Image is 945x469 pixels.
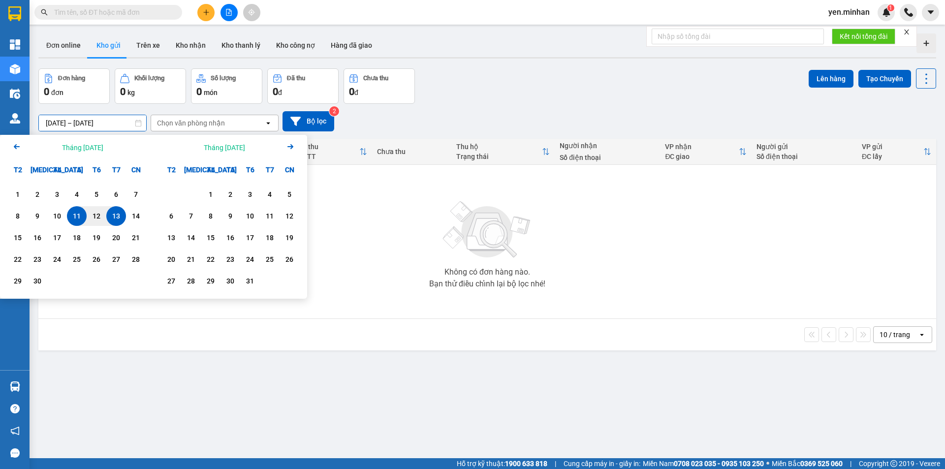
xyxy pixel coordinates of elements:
button: Số lượng0món [191,68,262,104]
div: 27 [109,253,123,265]
div: 15 [204,232,218,244]
div: Số điện thoại [560,154,655,161]
div: 3 [243,188,257,200]
div: Choose Thứ Sáu, tháng 10 24 2025. It's available. [240,250,260,269]
div: 14 [184,232,198,244]
div: 13 [164,232,178,244]
div: 21 [184,253,198,265]
button: Đơn hàng0đơn [38,68,110,104]
div: Choose Thứ Sáu, tháng 09 19 2025. It's available. [87,228,106,248]
div: Choose Thứ Ba, tháng 09 2 2025. It's available. [28,185,47,204]
img: dashboard-icon [10,39,20,50]
div: 17 [50,232,64,244]
div: Choose Thứ Tư, tháng 09 3 2025. It's available. [47,185,67,204]
th: Toggle SortBy [451,139,555,165]
div: Số điện thoại [756,153,852,160]
div: T7 [260,160,280,180]
div: Choose Thứ Ba, tháng 09 30 2025. It's available. [28,271,47,291]
div: Choose Thứ Ba, tháng 10 21 2025. It's available. [181,250,201,269]
svg: Arrow Left [11,141,23,153]
input: Select a date range. [39,115,146,131]
div: 5 [90,188,103,200]
div: 14 [129,210,143,222]
div: Choose Thứ Sáu, tháng 10 10 2025. It's available. [240,206,260,226]
span: Cung cấp máy in - giấy in: [564,458,640,469]
span: Gửi: [8,9,24,20]
div: 21 [129,232,143,244]
div: 16 [31,232,44,244]
div: Choose Thứ Hai, tháng 10 6 2025. It's available. [161,206,181,226]
div: 29 [204,275,218,287]
span: notification [10,426,20,436]
th: Toggle SortBy [293,139,372,165]
div: Tháng [DATE] [62,143,103,153]
span: Nhận: [115,8,139,19]
div: T6 [87,160,106,180]
sup: 1 [887,4,894,11]
div: Selected start date. Thứ Năm, tháng 09 11 2025. It's available. [67,206,87,226]
button: Đơn online [38,33,89,57]
div: 3 [50,188,64,200]
div: 18 [70,232,84,244]
span: kg [127,89,135,96]
span: Hỗ trợ kỹ thuật: [457,458,547,469]
div: Đơn hàng [58,75,85,82]
div: Choose Thứ Sáu, tháng 10 17 2025. It's available. [240,228,260,248]
button: file-add [220,4,238,21]
span: ⚪️ [766,462,769,466]
img: svg+xml;base64,PHN2ZyBjbGFzcz0ibGlzdC1wbHVnX19zdmciIHhtbG5zPSJodHRwOi8vd3d3LnczLm9yZy8yMDAwL3N2Zy... [438,195,536,264]
div: 12 [283,210,296,222]
div: 20 [109,232,123,244]
img: icon-new-feature [882,8,891,17]
span: 0 [273,86,278,97]
div: 6 [109,188,123,200]
div: 27 [164,275,178,287]
div: 9 [223,210,237,222]
span: Kết nối tổng đài [840,31,887,42]
div: 23 [223,253,237,265]
button: Tạo Chuyến [858,70,911,88]
div: 11 [263,210,277,222]
div: T4 [201,160,220,180]
div: 2 [31,188,44,200]
div: 19 [283,232,296,244]
div: 4 [263,188,277,200]
div: [MEDICAL_DATA] [28,160,47,180]
img: warehouse-icon [10,89,20,99]
div: VP gửi [862,143,923,151]
div: 2 [223,188,237,200]
div: Choose Thứ Tư, tháng 09 24 2025. It's available. [47,250,67,269]
button: Đã thu0đ [267,68,339,104]
div: Choose Thứ Bảy, tháng 10 25 2025. It's available. [260,250,280,269]
div: 6 [164,210,178,222]
div: T4 [47,160,67,180]
div: 28 [184,275,198,287]
span: copyright [890,460,897,467]
input: Nhập số tổng đài [652,29,824,44]
div: Choose Thứ Sáu, tháng 09 5 2025. It's available. [87,185,106,204]
div: 26 [283,253,296,265]
button: Chưa thu0đ [344,68,415,104]
div: Không có đơn hàng nào. [444,268,530,276]
div: Choose Chủ Nhật, tháng 10 19 2025. It's available. [280,228,299,248]
div: 10 [243,210,257,222]
div: Choose Chủ Nhật, tháng 09 28 2025. It's available. [126,250,146,269]
div: Trạng thái [456,153,542,160]
button: Trên xe [128,33,168,57]
img: phone-icon [904,8,913,17]
div: 16 [223,232,237,244]
input: Tìm tên, số ĐT hoặc mã đơn [54,7,170,18]
div: Khối lượng [134,75,164,82]
div: T5 [67,160,87,180]
div: CN [126,160,146,180]
button: Lên hàng [809,70,853,88]
div: 24 [50,253,64,265]
div: 20 [164,253,178,265]
span: 1 [889,4,892,11]
div: 19 [90,232,103,244]
button: plus [197,4,215,21]
span: | [555,458,556,469]
div: 24 [243,253,257,265]
div: Choose Thứ Hai, tháng 10 27 2025. It's available. [161,271,181,291]
div: 25 [263,253,277,265]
